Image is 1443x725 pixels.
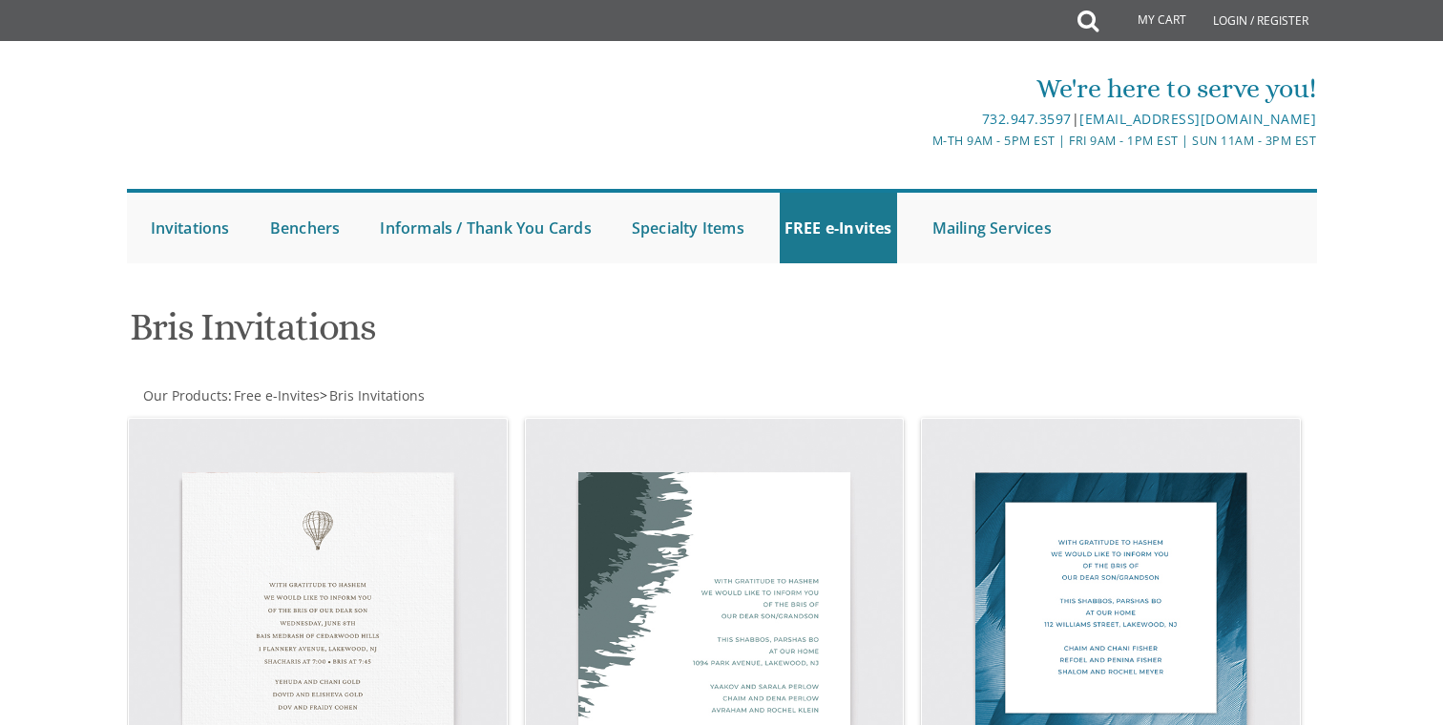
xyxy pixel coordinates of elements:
div: We're here to serve you! [524,70,1316,108]
a: FREE e-Invites [780,193,897,263]
a: Mailing Services [928,193,1056,263]
a: Benchers [265,193,345,263]
div: M-Th 9am - 5pm EST | Fri 9am - 1pm EST | Sun 11am - 3pm EST [524,131,1316,151]
a: Free e-Invites [232,386,320,404]
a: 732.947.3597 [982,110,1072,128]
h1: Bris Invitations [130,306,909,362]
a: Our Products [141,386,228,404]
span: > [320,386,425,404]
a: My Cart [1097,2,1200,40]
a: Invitations [146,193,235,263]
div: : [127,386,722,405]
a: Bris Invitations [327,386,425,404]
span: Bris Invitations [329,386,425,404]
div: | [524,108,1316,131]
a: [EMAIL_ADDRESS][DOMAIN_NAME] [1079,110,1316,128]
span: Free e-Invites [234,386,320,404]
a: Specialty Items [627,193,749,263]
a: Informals / Thank You Cards [375,193,596,263]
